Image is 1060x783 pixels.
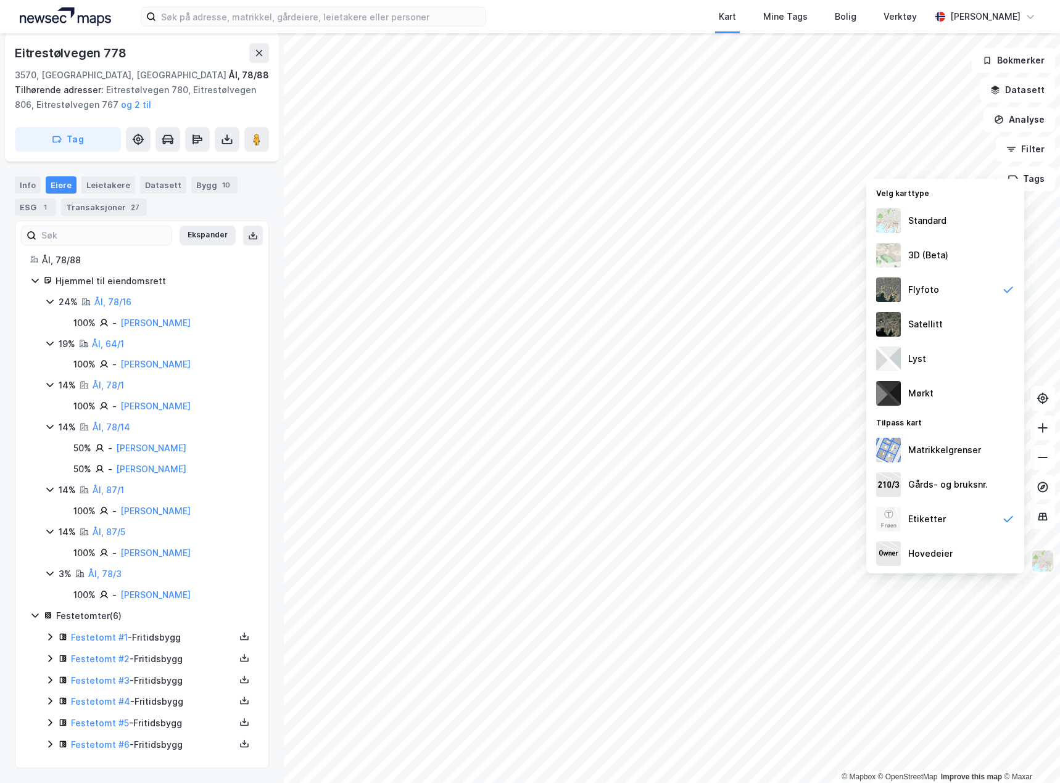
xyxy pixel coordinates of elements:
a: Festetomt #2 [71,654,130,664]
div: 100% [73,316,96,330]
div: 19% [59,337,75,351]
div: - Fritidsbygg [71,694,235,709]
a: [PERSON_NAME] [120,401,191,411]
div: Mine Tags [763,9,808,24]
div: Ål, 78/88 [42,253,254,268]
div: 100% [73,357,96,372]
div: Mørkt [908,386,934,401]
div: Bolig [835,9,856,24]
div: 14% [59,483,76,498]
div: - [112,399,117,414]
div: - [108,462,112,477]
button: Datasett [980,78,1055,102]
button: Ekspander [180,226,236,245]
img: 9k= [876,312,901,337]
div: - [112,546,117,560]
div: - Fritidsbygg [71,652,235,666]
div: - [112,504,117,519]
div: - Fritidsbygg [71,673,235,688]
button: Tag [15,127,121,152]
img: cadastreBorders.cfe08de4b5ddd52a10de.jpeg [876,438,901,462]
div: - Fritidsbygg [71,630,235,645]
div: Eitrestølvegen 778 [15,43,128,63]
div: Satellitt [908,317,943,332]
a: Ål, 78/1 [93,380,124,390]
div: - [112,316,117,330]
img: Z [1031,549,1054,573]
a: Improve this map [941,773,1002,781]
a: Ål, 64/1 [92,338,124,349]
a: [PERSON_NAME] [116,464,186,474]
div: 3D (Beta) [908,248,948,263]
a: Ål, 78/3 [88,568,122,579]
a: Festetomt #1 [71,632,128,642]
img: Z [876,243,901,268]
div: 14% [59,378,76,393]
div: 3570, [GEOGRAPHIC_DATA], [GEOGRAPHIC_DATA] [15,68,226,83]
a: Ål, 87/5 [93,527,125,537]
img: Z [876,277,901,302]
img: nCdM7BzjoCAAAAAElFTkSuQmCC [876,381,901,406]
div: Festetomter ( 6 ) [56,609,254,623]
div: - [108,441,112,456]
a: Festetomt #3 [71,675,130,686]
div: Hovedeier [908,546,953,561]
div: 100% [73,546,96,560]
div: Standard [908,213,946,228]
img: majorOwner.b5e170eddb5c04bfeeff.jpeg [876,541,901,566]
a: [PERSON_NAME] [120,359,191,369]
div: - Fritidsbygg [71,716,235,731]
a: [PERSON_NAME] [120,589,191,600]
a: Festetomt #5 [71,718,129,728]
input: Søk [36,226,172,245]
a: Ål, 78/14 [93,422,130,432]
img: Z [876,208,901,233]
img: luj3wr1y2y3+OchiMxRmMxRlscgabnMEmZ7DJGWxyBpucwSZnsMkZbHIGm5zBJmewyRlscgabnMEmZ7DJGWxyBpucwSZnsMkZ... [876,346,901,371]
div: 24% [59,295,78,310]
div: Info [15,176,41,194]
div: Kart [719,9,736,24]
div: - Fritidsbygg [71,737,235,752]
div: Eiere [46,176,77,194]
button: Tags [998,166,1055,191]
div: Velg karttype [866,181,1024,203]
a: [PERSON_NAME] [120,318,191,328]
div: Bygg [191,176,238,194]
div: Kontrollprogram for chat [998,724,1060,783]
img: cadastreKeys.547ab17ec502f5a4ef2b.jpeg [876,472,901,497]
div: 14% [59,420,76,435]
div: 10 [220,179,233,191]
div: Flyfoto [908,282,939,297]
div: 100% [73,588,96,602]
div: 100% [73,399,96,414]
div: Ål, 78/88 [228,68,269,83]
a: Festetomt #6 [71,739,130,750]
div: Eitrestølvegen 780, Eitrestølvegen 806, Eitrestølvegen 767 [15,83,259,112]
div: Tilpass kart [866,411,1024,433]
div: Hjemmel til eiendomsrett [56,274,254,289]
span: Tilhørende adresser: [15,84,106,95]
div: - [112,357,117,372]
div: Leietakere [81,176,135,194]
button: Filter [996,137,1055,162]
div: 27 [128,201,142,213]
div: 100% [73,504,96,519]
div: 1 [39,201,51,213]
img: Z [876,507,901,531]
div: Matrikkelgrenser [908,443,981,457]
iframe: Chat Widget [998,724,1060,783]
a: Mapbox [842,773,876,781]
div: Etiketter [908,512,946,527]
div: 14% [59,525,76,539]
a: Ål, 78/16 [94,297,131,307]
input: Søk på adresse, matrikkel, gårdeiere, leietakere eller personer [156,7,486,26]
div: Gårds- og bruksnr. [908,477,988,492]
div: Datasett [140,176,186,194]
div: 50% [73,462,91,477]
img: logo.a4113a55bc3d86da70a041830d287a7e.svg [20,7,111,26]
div: - [112,588,117,602]
a: Ål, 87/1 [93,485,124,495]
a: [PERSON_NAME] [116,443,186,453]
button: Analyse [983,107,1055,132]
button: Bokmerker [972,48,1055,73]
